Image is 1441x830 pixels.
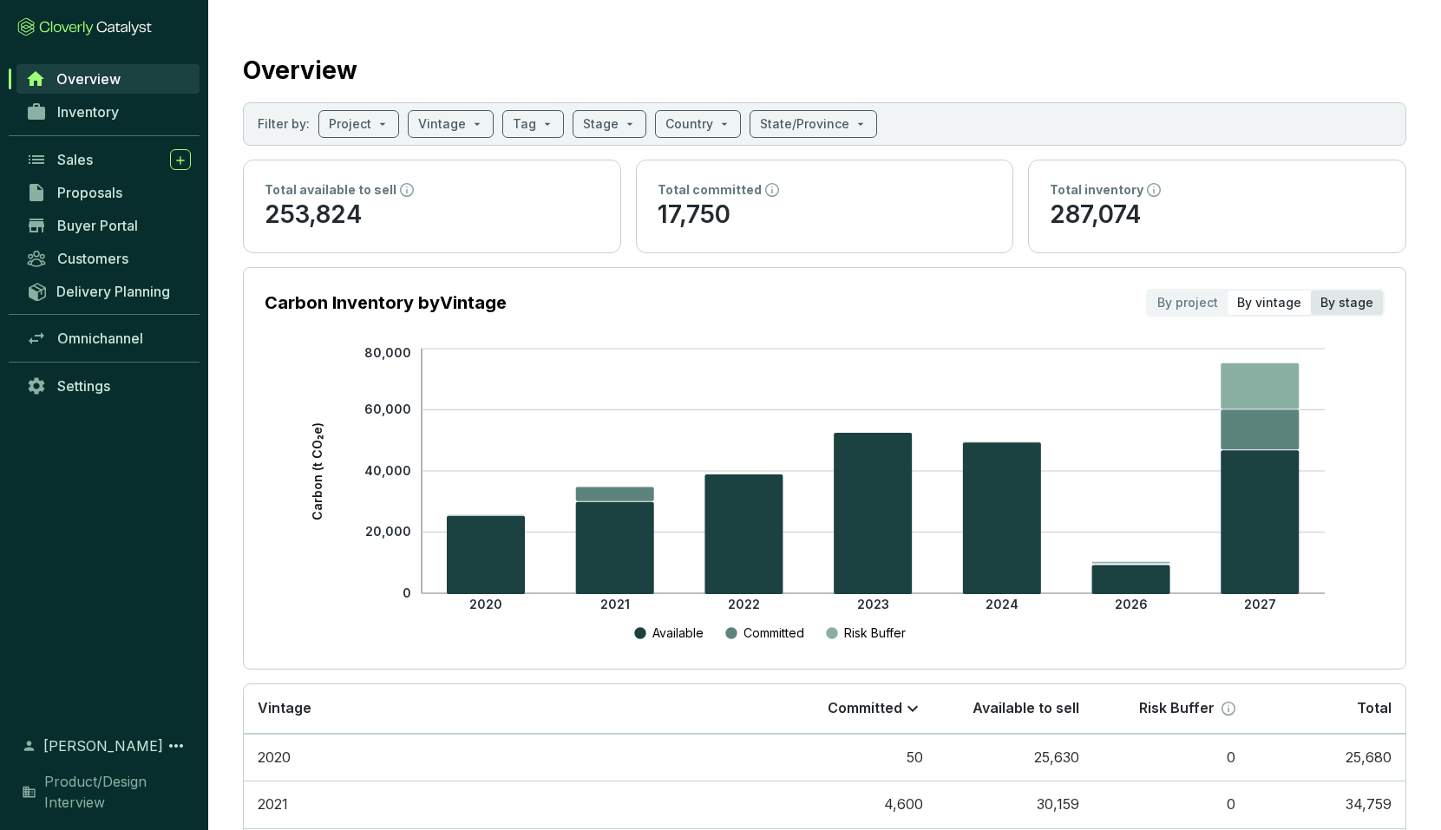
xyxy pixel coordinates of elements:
tspan: 2022 [728,597,760,611]
a: Overview [16,64,200,94]
p: 17,750 [658,199,992,232]
span: Omnichannel [57,330,143,347]
p: 253,824 [265,199,599,232]
tspan: 0 [403,585,411,600]
div: By vintage [1228,291,1311,315]
p: Risk Buffer [1139,699,1215,718]
a: Customers [17,244,200,273]
tspan: 40,000 [364,463,411,478]
p: Committed [828,699,902,718]
tspan: 2026 [1115,597,1148,611]
p: Available [652,624,704,642]
a: Sales [17,145,200,174]
a: Buyer Portal [17,211,200,240]
a: Inventory [17,97,200,127]
div: By project [1148,291,1228,315]
tspan: Carbon (t CO₂e) [310,422,324,520]
th: Total [1249,684,1405,734]
a: Proposals [17,178,200,207]
tspan: 2020 [469,597,502,611]
a: Settings [17,371,200,401]
div: By stage [1311,291,1383,315]
tspan: 2027 [1244,597,1276,611]
p: Total committed [658,181,762,199]
a: Omnichannel [17,324,200,353]
tspan: 60,000 [364,402,411,416]
p: Risk Buffer [844,624,906,642]
span: Customers [57,250,128,267]
p: 287,074 [1050,199,1385,232]
a: Delivery Planning [17,277,200,305]
p: Carbon Inventory by Vintage [265,291,507,315]
tspan: 20,000 [365,524,411,539]
th: Available to sell [937,684,1093,734]
span: Delivery Planning [56,283,170,300]
span: Inventory [57,103,119,121]
tspan: 2023 [857,597,889,611]
p: Total inventory [1050,181,1143,199]
span: Proposals [57,184,122,201]
span: Product/Design Interview [44,771,191,813]
span: Buyer Portal [57,217,138,234]
span: [PERSON_NAME] [43,735,163,756]
div: segmented control [1146,289,1385,317]
h2: Overview [243,52,357,88]
tspan: 2021 [600,597,630,611]
span: Overview [56,70,121,88]
span: Settings [57,377,110,395]
span: Sales [57,151,93,168]
p: Filter by: [258,115,310,133]
p: Committed [743,624,804,642]
th: Vintage [244,684,781,734]
tspan: 80,000 [364,345,411,360]
p: Total available to sell [265,181,396,199]
tspan: 2024 [986,597,1019,611]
